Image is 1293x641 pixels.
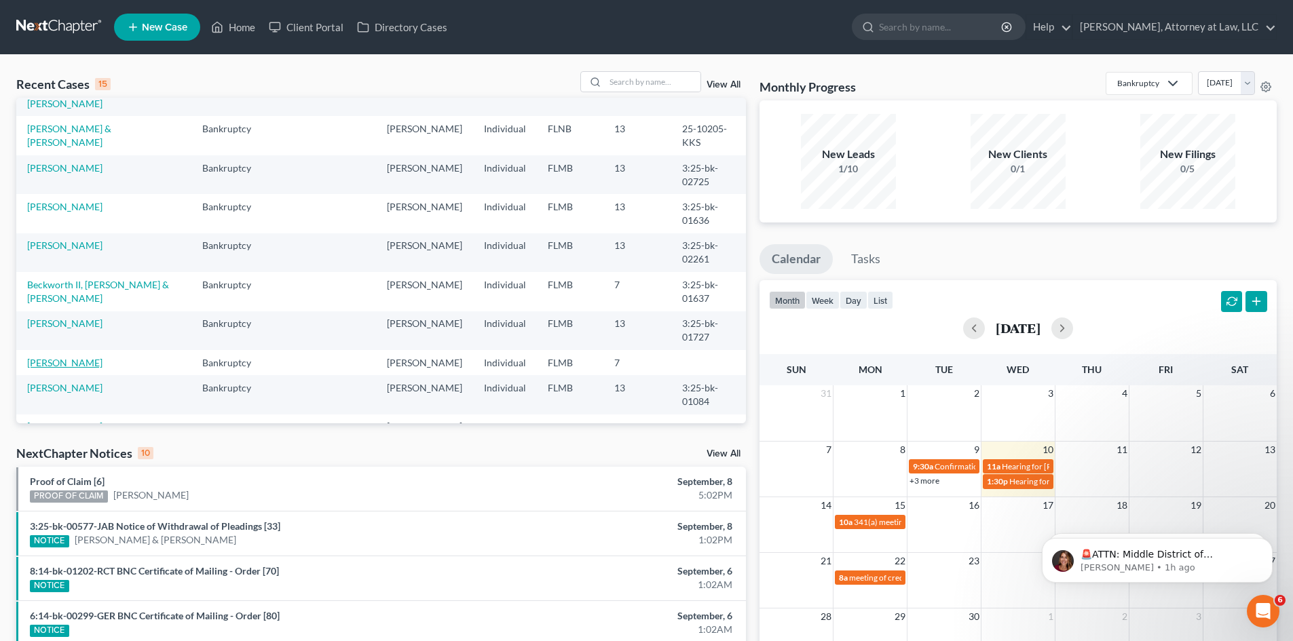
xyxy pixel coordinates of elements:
a: Help [1026,15,1072,39]
div: 1:02AM [507,623,732,636]
span: 14 [819,497,833,513]
span: 4 [1121,385,1129,402]
td: 13 [603,311,671,350]
span: New Case [142,22,187,33]
td: FLNB [537,116,603,155]
span: 3 [1195,608,1203,625]
td: Individual [473,375,537,414]
td: 13 [603,375,671,414]
span: Hearing for [PERSON_NAME] [1002,461,1108,471]
td: [PERSON_NAME] [376,414,473,440]
td: Individual [473,116,537,155]
a: Home [204,15,262,39]
span: 1 [1047,608,1055,625]
td: [PERSON_NAME] [376,272,473,311]
span: 19 [1189,497,1203,513]
span: 30 [967,608,981,625]
div: September, 8 [507,520,732,533]
td: Bankruptcy [191,233,276,272]
span: 10 [1041,442,1055,458]
td: Individual [473,272,537,311]
td: FLMB [537,414,603,440]
td: [PERSON_NAME] [376,375,473,414]
td: [PERSON_NAME] [376,155,473,194]
span: 2 [973,385,981,402]
td: FLMB [537,272,603,311]
button: month [769,291,806,309]
div: PROOF OF CLAIM [30,490,108,503]
div: September, 6 [507,609,732,623]
a: [PERSON_NAME] [27,317,102,329]
div: 1:02PM [507,533,732,547]
span: 9 [973,442,981,458]
span: 11 [1115,442,1129,458]
span: 10a [839,517,852,527]
td: Bankruptcy [191,375,276,414]
td: 25-10205-KKS [671,116,745,155]
td: 7 [603,350,671,375]
td: FLMB [537,233,603,272]
span: 29 [893,608,907,625]
a: [PERSON_NAME] [27,162,102,174]
a: 3:25-bk-00577-JAB Notice of Withdrawal of Pleadings [33] [30,520,280,532]
span: 17 [1041,497,1055,513]
span: 6 [1275,595,1286,606]
span: 8a [839,572,848,583]
span: 22 [893,553,907,569]
span: 9:30a [913,461,933,471]
span: 13 [1263,442,1277,458]
td: 3:25-bk-02261 [671,233,745,272]
a: View All [707,449,741,459]
button: list [867,291,893,309]
a: [PERSON_NAME] & [PERSON_NAME] [75,533,236,547]
td: FLMB [537,311,603,350]
td: [PERSON_NAME] [376,350,473,375]
span: Mon [859,364,882,375]
td: Bankruptcy [191,194,276,233]
td: FLMB [537,194,603,233]
td: Individual [473,155,537,194]
a: Calendar [760,244,833,274]
a: [PERSON_NAME] & [PERSON_NAME] [27,84,111,109]
td: 3:25-bk-01637 [671,272,745,311]
a: [PERSON_NAME] [27,201,102,212]
div: 1/10 [801,162,896,176]
div: September, 8 [507,475,732,488]
a: View All [707,80,741,90]
td: [PERSON_NAME] [376,194,473,233]
a: Beckworth II, [PERSON_NAME] & [PERSON_NAME] [27,279,169,304]
a: [PERSON_NAME] [27,382,102,393]
td: Individual [473,350,537,375]
a: Tasks [839,244,893,274]
td: 13 [603,194,671,233]
td: Bankruptcy [191,272,276,311]
div: NOTICE [30,580,69,592]
a: 8:14-bk-01202-RCT BNC Certificate of Mailing - Order [70] [30,565,279,577]
div: 0/5 [1140,162,1235,176]
iframe: Intercom live chat [1247,595,1279,627]
div: NOTICE [30,625,69,637]
a: 6:14-bk-00299-GER BNC Certificate of Mailing - Order [80] [30,610,280,621]
td: [PERSON_NAME] [376,116,473,155]
td: Individual [473,414,537,440]
button: week [806,291,840,309]
td: FLMB [537,155,603,194]
span: 6 [1269,385,1277,402]
span: 21 [819,553,833,569]
span: meeting of creditors for [PERSON_NAME] [849,572,998,583]
input: Search by name... [879,14,1003,39]
div: 10 [138,447,153,459]
div: September, 6 [507,564,732,578]
span: 28 [819,608,833,625]
td: Bankruptcy [191,311,276,350]
a: [PERSON_NAME] [27,239,102,251]
span: 11a [987,461,1000,471]
div: 1:02AM [507,578,732,591]
td: Bankruptcy [191,350,276,375]
td: Individual [473,311,537,350]
div: New Clients [971,147,1066,162]
td: 13 [603,414,671,440]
